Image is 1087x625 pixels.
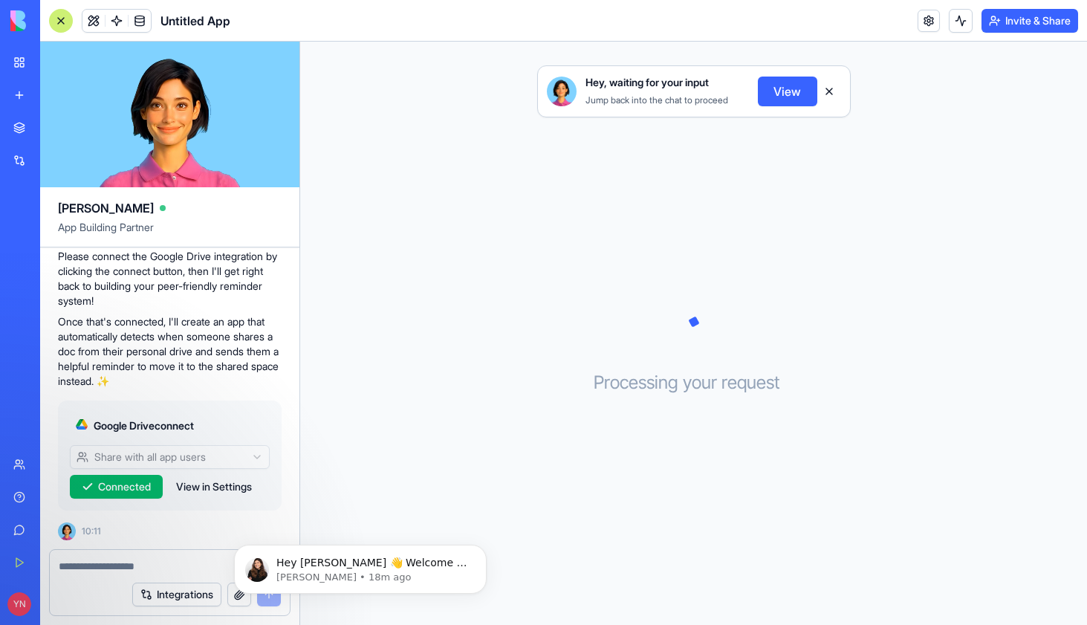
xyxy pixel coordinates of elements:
[58,249,282,308] p: Please connect the Google Drive integration by clicking the connect button, then I'll get right b...
[70,475,163,499] button: Connected
[82,525,101,537] span: 10:11
[98,479,151,494] span: Connected
[585,94,728,106] span: Jump back into the chat to proceed
[58,199,154,217] span: [PERSON_NAME]
[212,514,509,618] iframe: Intercom notifications message
[94,418,194,433] span: Google Drive connect
[58,522,76,540] img: Ella_00000_wcx2te.png
[58,314,282,389] p: Once that's connected, I'll create an app that automatically detects when someone shares a doc fr...
[594,371,794,395] h3: Processing your request
[547,77,577,106] img: Ella_00000_wcx2te.png
[76,418,88,430] img: googledrive
[7,592,31,616] span: YN
[132,583,221,606] button: Integrations
[10,10,103,31] img: logo
[981,9,1078,33] button: Invite & Share
[585,75,709,90] span: Hey, waiting for your input
[169,475,259,499] button: View in Settings
[758,77,817,106] button: View
[58,220,282,247] span: App Building Partner
[160,12,230,30] span: Untitled App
